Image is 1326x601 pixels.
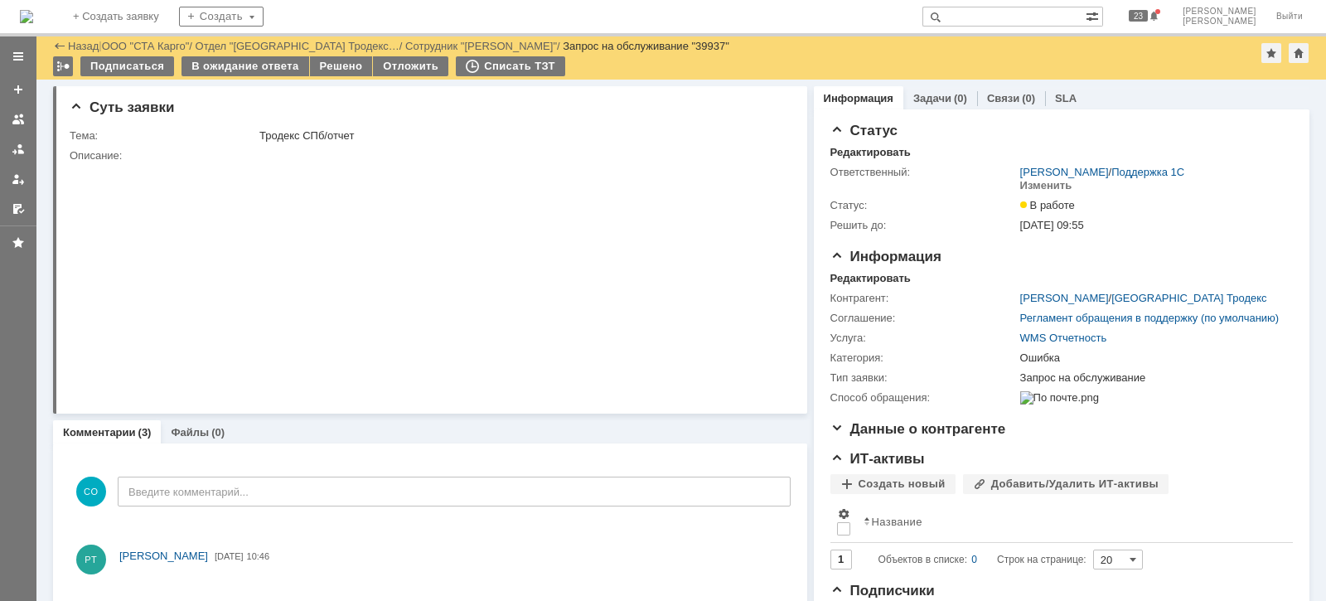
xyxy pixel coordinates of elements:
[830,371,1017,385] div: Тип заявки:
[830,123,898,138] span: Статус
[63,426,136,439] a: Комментарии
[1183,7,1256,17] span: [PERSON_NAME]
[102,40,190,52] a: ООО "СТА Карго"
[1129,10,1148,22] span: 23
[53,56,73,76] div: Работа с массовостью
[5,106,31,133] a: Заявки на командах
[1020,292,1267,305] div: /
[1086,7,1102,23] span: Расширенный поиск
[119,548,208,565] a: [PERSON_NAME]
[830,272,911,285] div: Редактировать
[70,99,174,115] span: Суть заявки
[1020,179,1072,192] div: Изменить
[259,129,783,143] div: Тродекс СПб/отчет
[76,477,106,506] span: СО
[1020,219,1084,231] span: [DATE] 09:55
[1020,292,1109,304] a: [PERSON_NAME]
[179,7,264,27] div: Создать
[830,391,1017,405] div: Способ обращения:
[872,516,922,528] div: Название
[830,332,1017,345] div: Услуга:
[119,550,208,562] span: [PERSON_NAME]
[5,136,31,162] a: Заявки в моей ответственности
[1020,351,1285,365] div: Ошибка
[5,196,31,222] a: Мои согласования
[1111,292,1266,304] a: [GEOGRAPHIC_DATA] Тродекс
[1020,371,1285,385] div: Запрос на обслуживание
[830,451,925,467] span: ИТ-активы
[1020,332,1107,344] a: WMS Отчетность
[211,426,225,439] div: (0)
[1020,199,1075,211] span: В работе
[1020,312,1280,324] a: Регламент обращения в поддержку (по умолчанию)
[830,583,935,599] span: Подписчики
[70,129,256,143] div: Тема:
[68,40,99,52] a: Назад
[1022,92,1035,104] div: (0)
[70,149,786,162] div: Описание:
[1183,17,1256,27] span: [PERSON_NAME]
[830,292,1017,305] div: Контрагент:
[405,40,557,52] a: Сотрудник "[PERSON_NAME]"
[830,199,1017,212] div: Статус:
[830,249,941,264] span: Информация
[913,92,951,104] a: Задачи
[171,426,209,439] a: Файлы
[1020,166,1185,179] div: /
[1020,166,1109,178] a: [PERSON_NAME]
[247,551,270,561] span: 10:46
[5,76,31,103] a: Создать заявку
[830,351,1017,365] div: Категория:
[954,92,967,104] div: (0)
[830,219,1017,232] div: Решить до:
[1261,43,1281,63] div: Добавить в избранное
[830,146,911,159] div: Редактировать
[857,501,1280,543] th: Название
[837,507,850,521] span: Настройки
[196,40,406,52] div: /
[563,40,729,52] div: Запрос на обслуживание "39937"
[971,550,977,569] div: 0
[5,166,31,192] a: Мои заявки
[1289,43,1309,63] div: Сделать домашней страницей
[830,421,1006,437] span: Данные о контрагенте
[99,39,101,51] div: |
[102,40,196,52] div: /
[987,92,1019,104] a: Связи
[878,550,1086,569] i: Строк на странице:
[20,10,33,23] a: Перейти на домашнюю страницу
[1111,166,1184,178] a: Поддержка 1С
[196,40,399,52] a: Отдел "[GEOGRAPHIC_DATA] Тродекс…
[878,554,967,565] span: Объектов в списке:
[830,312,1017,325] div: Соглашение:
[830,166,1017,179] div: Ответственный:
[138,426,152,439] div: (3)
[824,92,893,104] a: Информация
[405,40,563,52] div: /
[215,551,244,561] span: [DATE]
[1020,391,1099,405] img: По почте.png
[20,10,33,23] img: logo
[1055,92,1077,104] a: SLA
